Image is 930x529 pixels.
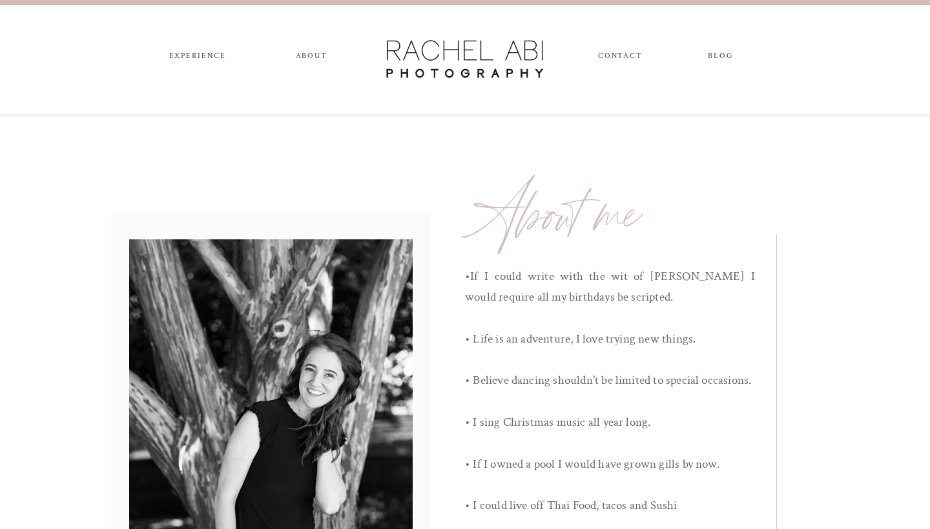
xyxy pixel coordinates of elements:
a: About me [474,168,839,261]
a: blog [697,52,744,66]
a: ABOUT [293,52,329,66]
a: experience [163,52,231,66]
a: CONTACT [598,52,641,66]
